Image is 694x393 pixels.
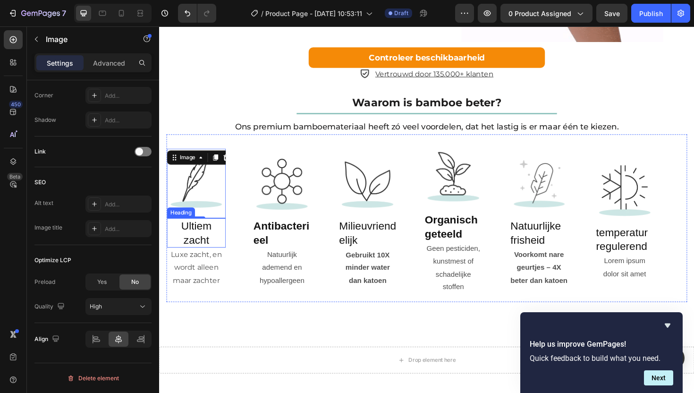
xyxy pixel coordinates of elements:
p: Luxe zacht, en wordt alleen maar zachter [9,235,69,276]
h2: Rich Text Editor. Editing area: main [371,203,433,234]
p: Quick feedback to build what you need. [530,354,673,363]
iframe: Design area [159,26,694,393]
p: Natuurlijke frisheid [372,204,432,233]
div: Rich Text Editor. Editing area: main [99,234,161,277]
button: Next question [644,370,673,385]
button: 7 [4,4,70,23]
span: Product Page - [DATE] 10:53:11 [265,9,362,18]
span: / [261,9,263,18]
div: Drop element here [264,350,314,357]
button: Save [596,4,627,23]
img: [object Object] [462,142,524,204]
button: Hide survey [662,320,673,331]
div: Add... [105,200,149,209]
div: Rich Text Editor. Editing area: main [8,234,70,277]
div: Add... [105,92,149,100]
p: Ons premium bamboemateriaal heeft zó veel voordelen, dat het lastig is er maar één te kiezen. [8,100,558,113]
strong: Antibacterieel [100,205,159,232]
span: Yes [97,278,107,286]
div: Corner [34,91,53,100]
p: ⁠⁠⁠⁠⁠⁠⁠ [100,204,160,233]
span: 0 product assigned [508,9,571,18]
div: 450 [9,101,23,108]
div: Add... [105,116,149,125]
img: [object Object] [280,128,342,190]
div: Lorem ipsum dolor sit amet [462,241,524,270]
div: Rich Text Editor. Editing area: main [280,228,342,284]
strong: Voorkomt nare geurtjes – 4X beter dan katoen [372,238,432,273]
p: Vertrouwd door 135.000+ klanten [229,47,354,54]
div: Publish [639,9,663,18]
h2: Rich Text Editor. Editing area: main [462,210,524,241]
div: Rich Text Editor. Editing area: main [189,235,252,277]
strong: Gebruikt 10X minder water dan katoen [197,238,245,273]
button: Delete element [34,371,152,386]
h2: Rich Text Editor. Editing area: main [8,203,70,234]
div: Rich Text Editor. Editing area: main [371,234,433,277]
div: Image [20,135,40,143]
div: Align [34,333,61,346]
button: High [85,298,152,315]
h2: Rich Text Editor. Editing area: main [99,203,161,234]
h2: Rich Text Editor. Editing area: main [189,203,252,234]
div: Alt text [34,199,53,207]
div: Heading [10,193,36,202]
img: [object Object] [189,135,252,198]
p: Natuurlijk ademend en hypoallergeen [100,235,160,276]
img: [object Object] [371,135,433,197]
img: [object Object] [8,135,70,197]
div: Image title [34,223,62,232]
p: Advanced [93,58,125,68]
p: 7 [62,8,66,19]
div: Undo/Redo [178,4,216,23]
strong: Waarom is bamboe beter? [204,74,363,87]
span: Save [604,9,620,17]
p: temperatur regulerend [463,211,523,240]
span: No [131,278,139,286]
p: ⁠⁠⁠⁠⁠⁠⁠ [281,197,341,227]
p: Settings [47,58,73,68]
div: Link [34,147,46,156]
div: Shadow [34,116,56,124]
div: Beta [7,173,23,180]
div: Add... [105,225,149,233]
strong: Organisch geteeld [281,198,337,226]
span: High [90,303,102,310]
div: Quality [34,300,67,313]
div: SEO [34,178,46,187]
p: Milieuvriendelijk [190,204,251,233]
p: Image [46,34,126,45]
button: Publish [631,4,671,23]
div: Optimize LCP [34,256,71,265]
p: Geen pesticiden, kunstmest of schadelijke stoffen [281,229,341,283]
img: [object Object] [99,135,161,197]
h2: Rich Text Editor. Editing area: main [280,196,342,228]
span: Draft [394,9,408,17]
div: Delete element [67,373,119,384]
p: Ultiem zacht [9,204,69,233]
h2: Help us improve GemPages! [530,339,673,350]
div: Preload [34,278,55,286]
button: 0 product assigned [500,4,592,23]
div: Help us improve GemPages! [530,320,673,385]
